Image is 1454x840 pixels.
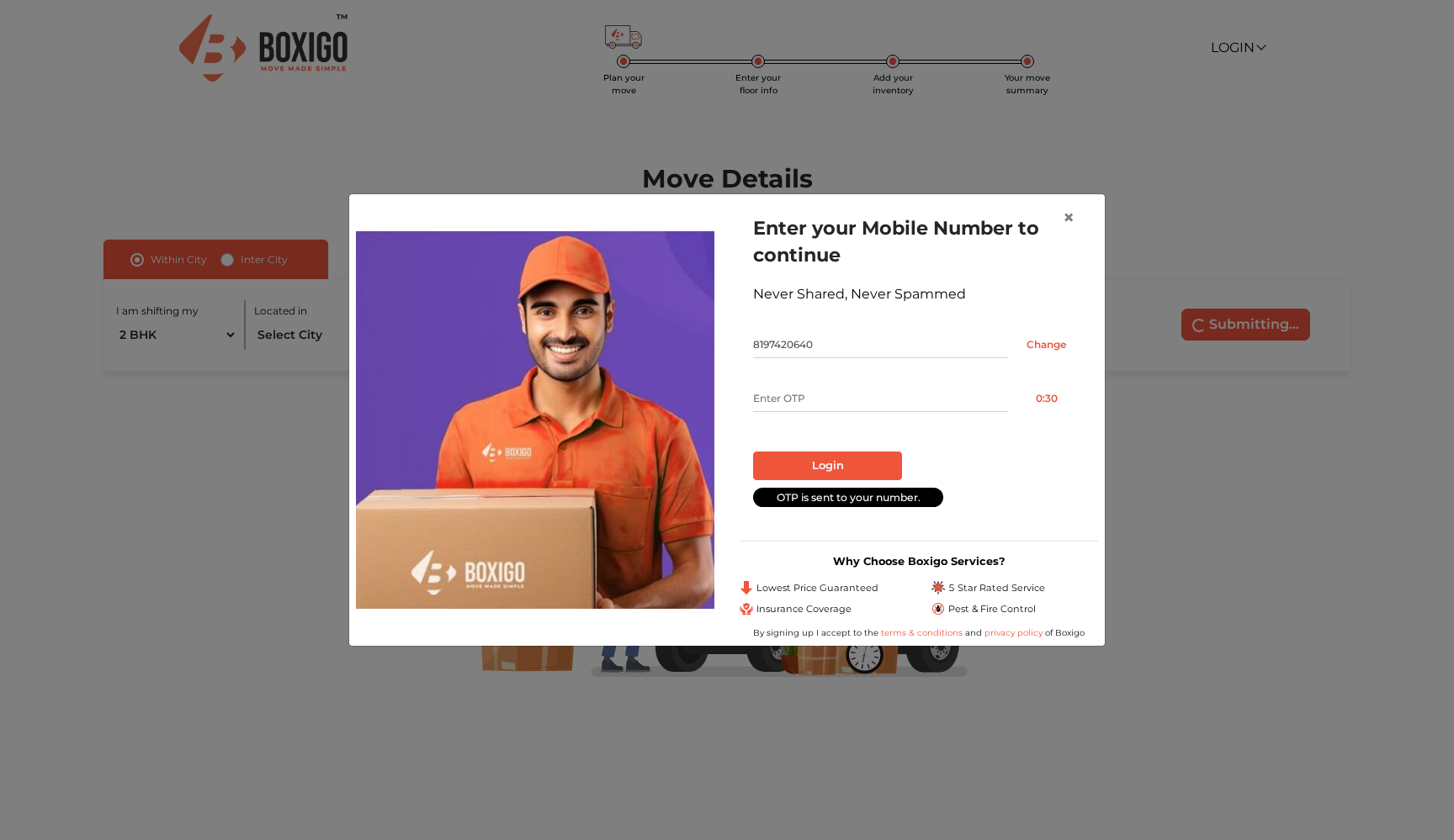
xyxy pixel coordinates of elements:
[1049,194,1088,241] button: Close
[1063,205,1075,230] span: ×
[753,331,1008,358] input: Mobile No
[1008,331,1085,358] input: Change
[356,231,714,608] img: relocation-img
[753,284,1085,304] div: Never Shared, Never Spammed
[881,627,965,638] a: terms & conditions
[948,602,1036,616] span: Pest & Fire Control
[982,627,1045,638] a: privacy policy
[753,214,1085,268] h1: Enter your Mobile Number to continue
[756,581,878,595] span: Lowest Price Guaranteed
[753,488,943,507] div: OTP is sent to your number.
[740,555,1098,568] h3: Why Choose Boxigo Services?
[1008,385,1085,412] button: 0:30
[753,452,902,480] button: Login
[948,581,1045,595] span: 5 Star Rated Service
[753,385,1008,412] input: Enter OTP
[756,602,852,616] span: Insurance Coverage
[740,626,1098,639] div: By signing up I accept to the and of Boxigo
